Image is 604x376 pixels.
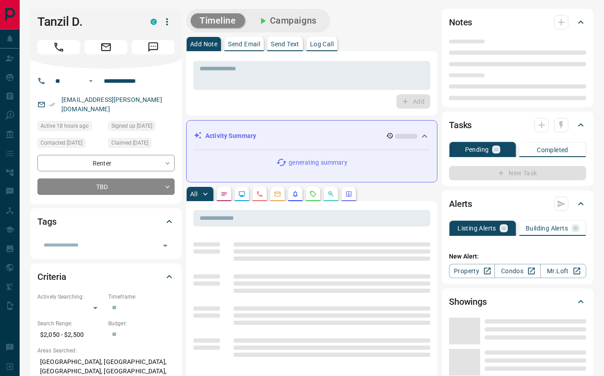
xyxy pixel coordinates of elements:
[37,138,104,150] div: Thu Aug 28 2025
[449,118,472,132] h2: Tasks
[37,211,175,232] div: Tags
[449,291,586,312] div: Showings
[111,121,152,130] span: Signed up [DATE]
[327,190,335,198] svg: Opportunities
[194,128,430,144] div: Activity Summary
[228,41,260,47] p: Send Email
[41,138,82,147] span: Contacted [DATE]
[191,13,245,28] button: Timeline
[49,101,55,108] svg: Email Verified
[205,131,256,141] p: Activity Summary
[151,19,157,25] div: condos.ca
[449,295,487,309] h2: Showings
[494,264,540,278] a: Condos
[37,40,80,54] span: Call
[41,121,89,130] span: Active 18 hours ago
[111,138,148,147] span: Claimed [DATE]
[310,41,334,47] p: Log Call
[238,190,245,198] svg: Lead Browsing Activity
[345,190,352,198] svg: Agent Actions
[249,13,326,28] button: Campaigns
[37,15,137,29] h1: Tanzil D.
[449,114,586,136] div: Tasks
[190,41,217,47] p: Add Note
[108,138,175,150] div: Wed Aug 27 2025
[449,252,586,261] p: New Alert:
[37,178,175,195] div: TBD
[108,319,175,327] p: Budget:
[449,193,586,214] div: Alerts
[526,225,568,231] p: Building Alerts
[465,146,489,153] p: Pending
[159,239,171,252] button: Open
[256,190,263,198] svg: Calls
[289,158,347,167] p: generating summary
[292,190,299,198] svg: Listing Alerts
[537,147,568,153] p: Completed
[449,197,472,211] h2: Alerts
[310,190,317,198] svg: Requests
[271,41,299,47] p: Send Text
[37,270,66,284] h2: Criteria
[108,293,175,301] p: Timeframe:
[457,225,496,231] p: Listing Alerts
[449,264,495,278] a: Property
[86,76,96,86] button: Open
[37,214,56,229] h2: Tags
[37,121,104,133] div: Mon Sep 15 2025
[37,347,175,355] p: Areas Searched:
[190,191,197,197] p: All
[85,40,127,54] span: Email
[274,190,281,198] svg: Emails
[132,40,175,54] span: Message
[37,155,175,171] div: Renter
[37,319,104,327] p: Search Range:
[449,15,472,29] h2: Notes
[220,190,228,198] svg: Notes
[37,327,104,342] p: $2,050 - $2,500
[108,121,175,133] div: Sat Aug 09 2025
[449,12,586,33] div: Notes
[540,264,586,278] a: Mr.Loft
[37,293,104,301] p: Actively Searching:
[37,266,175,287] div: Criteria
[61,96,162,113] a: [EMAIL_ADDRESS][PERSON_NAME][DOMAIN_NAME]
